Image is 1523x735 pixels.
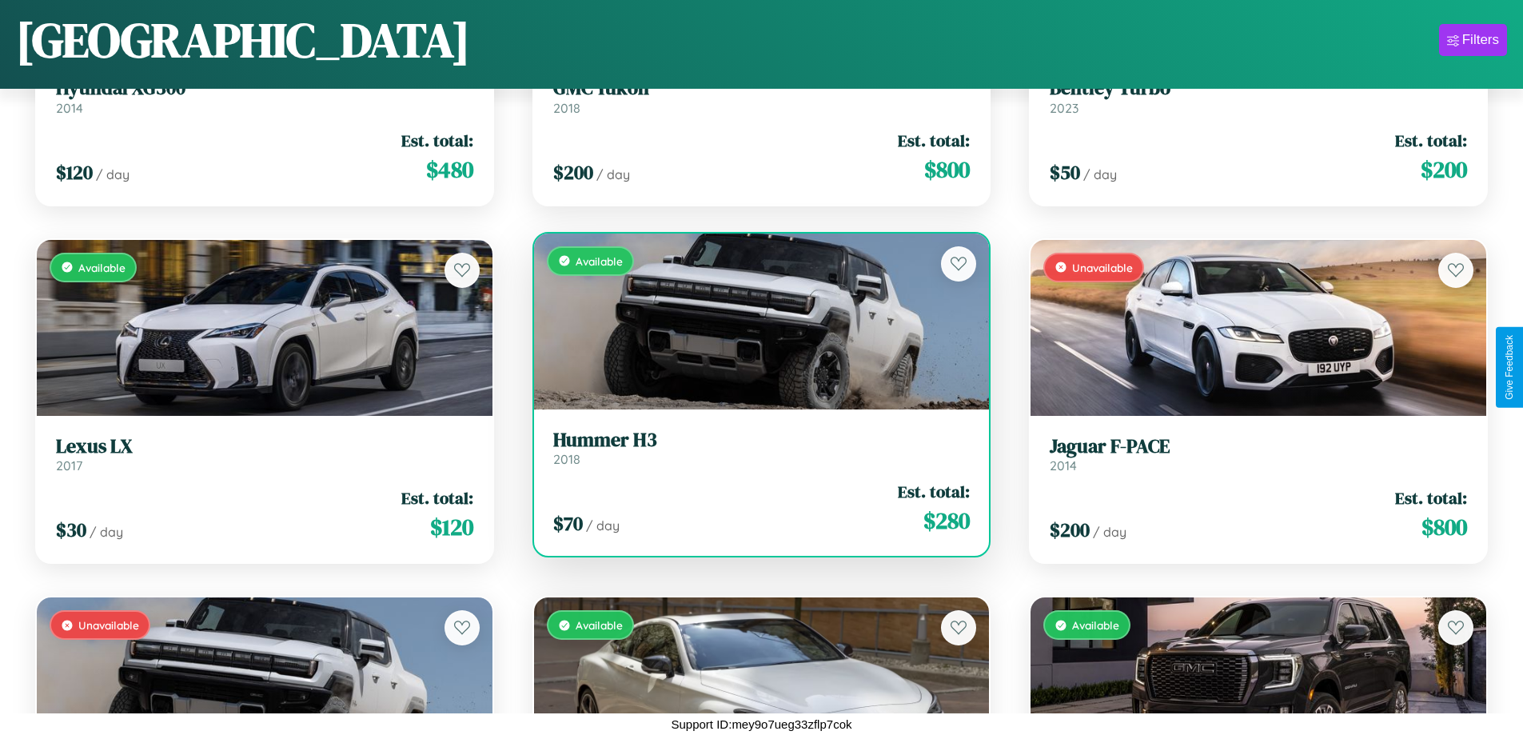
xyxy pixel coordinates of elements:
span: Available [1072,618,1119,632]
div: Filters [1462,32,1499,48]
span: / day [90,524,123,540]
h3: GMC Yukon [553,77,971,100]
span: Available [78,261,126,274]
span: / day [1093,524,1126,540]
p: Support ID: mey9o7ueg33zflp7cok [672,713,852,735]
span: / day [596,166,630,182]
a: Hummer H32018 [553,429,971,468]
span: 2023 [1050,100,1078,116]
a: GMC Yukon2018 [553,77,971,116]
a: Hyundai XG3002014 [56,77,473,116]
span: Available [576,618,623,632]
span: Est. total: [898,129,970,152]
span: $ 280 [923,505,970,537]
span: 2014 [56,100,83,116]
span: Unavailable [1072,261,1133,274]
h1: [GEOGRAPHIC_DATA] [16,7,470,73]
h3: Lexus LX [56,435,473,458]
span: Unavailable [78,618,139,632]
span: $ 50 [1050,159,1080,186]
h3: Bentley Turbo [1050,77,1467,100]
h3: Hummer H3 [553,429,971,452]
a: Jaguar F-PACE2014 [1050,435,1467,474]
span: $ 800 [1421,511,1467,543]
span: 2014 [1050,457,1077,473]
span: $ 120 [56,159,93,186]
a: Lexus LX2017 [56,435,473,474]
span: / day [586,517,620,533]
h3: Jaguar F-PACE [1050,435,1467,458]
span: $ 200 [1421,154,1467,186]
span: $ 30 [56,517,86,543]
span: $ 200 [1050,517,1090,543]
span: 2017 [56,457,82,473]
span: Est. total: [1395,129,1467,152]
div: Give Feedback [1504,335,1515,400]
span: $ 480 [426,154,473,186]
span: $ 200 [553,159,593,186]
span: $ 800 [924,154,970,186]
button: Filters [1439,24,1507,56]
span: Available [576,254,623,268]
span: $ 70 [553,510,583,537]
span: 2018 [553,100,580,116]
span: $ 120 [430,511,473,543]
span: Est. total: [898,480,970,503]
span: Est. total: [1395,486,1467,509]
span: Est. total: [401,486,473,509]
span: 2018 [553,451,580,467]
h3: Hyundai XG300 [56,77,473,100]
span: Est. total: [401,129,473,152]
span: / day [1083,166,1117,182]
span: / day [96,166,130,182]
a: Bentley Turbo2023 [1050,77,1467,116]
